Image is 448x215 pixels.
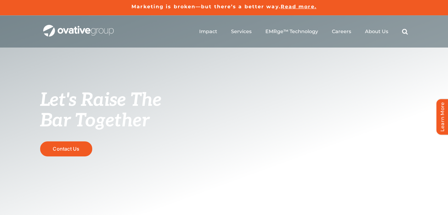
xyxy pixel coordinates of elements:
[40,141,92,156] a: Contact Us
[199,29,217,35] a: Impact
[365,29,388,35] a: About Us
[281,4,317,10] a: Read more.
[402,29,408,35] a: Search
[265,29,318,35] a: EMRge™ Technology
[231,29,252,35] a: Services
[131,4,281,10] a: Marketing is broken—but there’s a better way.
[40,110,149,132] span: Bar Together
[199,22,408,41] nav: Menu
[53,146,79,152] span: Contact Us
[332,29,351,35] a: Careers
[43,24,114,30] a: OG_Full_horizontal_WHT
[40,89,162,111] span: Let's Raise The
